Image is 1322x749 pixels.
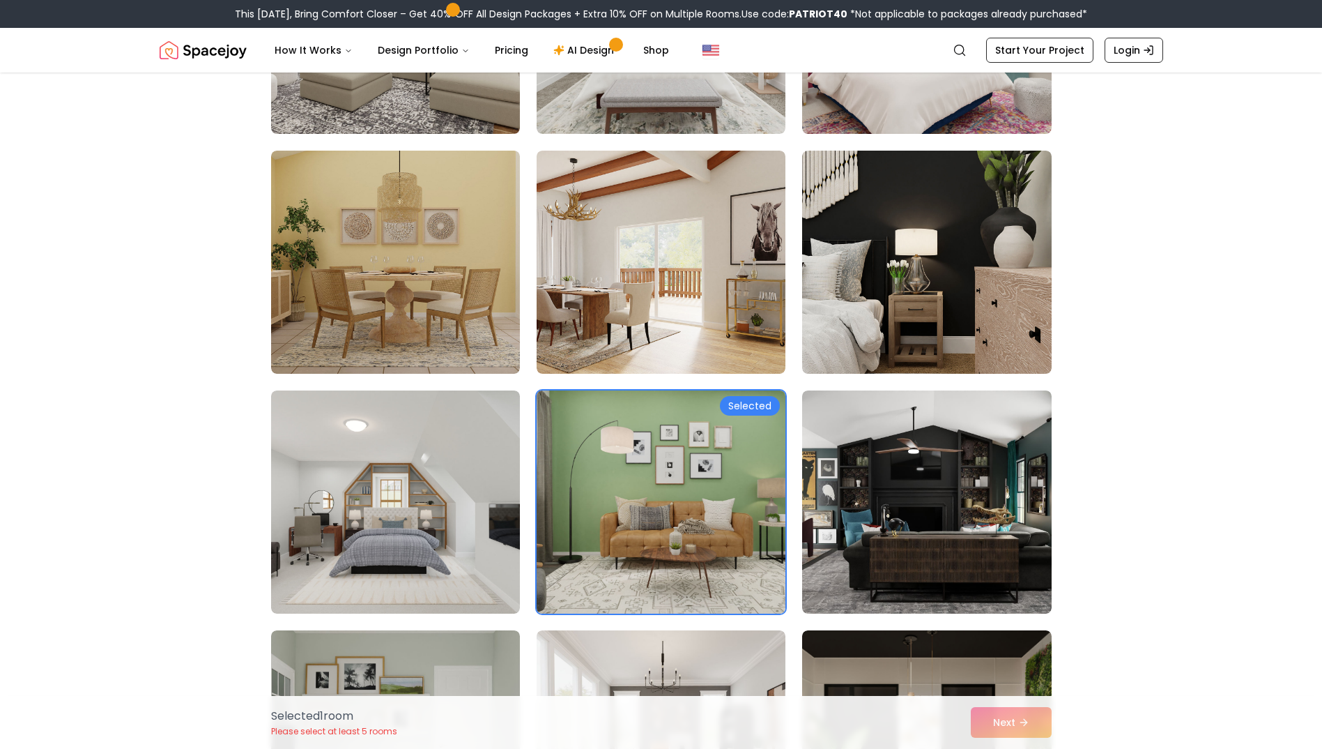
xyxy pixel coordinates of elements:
[741,7,847,21] span: Use code:
[263,36,680,64] nav: Main
[702,42,719,59] img: United States
[720,396,780,416] div: Selected
[160,28,1163,73] nav: Global
[802,391,1051,614] img: Room room-9
[802,151,1051,374] img: Room room-6
[537,151,785,374] img: Room room-5
[542,36,629,64] a: AI Design
[484,36,539,64] a: Pricing
[271,391,520,614] img: Room room-7
[1105,38,1163,63] a: Login
[271,708,397,725] p: Selected 1 room
[263,36,364,64] button: How It Works
[271,726,397,737] p: Please select at least 5 rooms
[367,36,481,64] button: Design Portfolio
[160,36,247,64] img: Spacejoy Logo
[271,151,520,374] img: Room room-4
[235,7,1087,21] div: This [DATE], Bring Comfort Closer – Get 40% OFF All Design Packages + Extra 10% OFF on Multiple R...
[632,36,680,64] a: Shop
[789,7,847,21] b: PATRIOT40
[847,7,1087,21] span: *Not applicable to packages already purchased*
[160,36,247,64] a: Spacejoy
[986,38,1093,63] a: Start Your Project
[530,385,792,619] img: Room room-8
